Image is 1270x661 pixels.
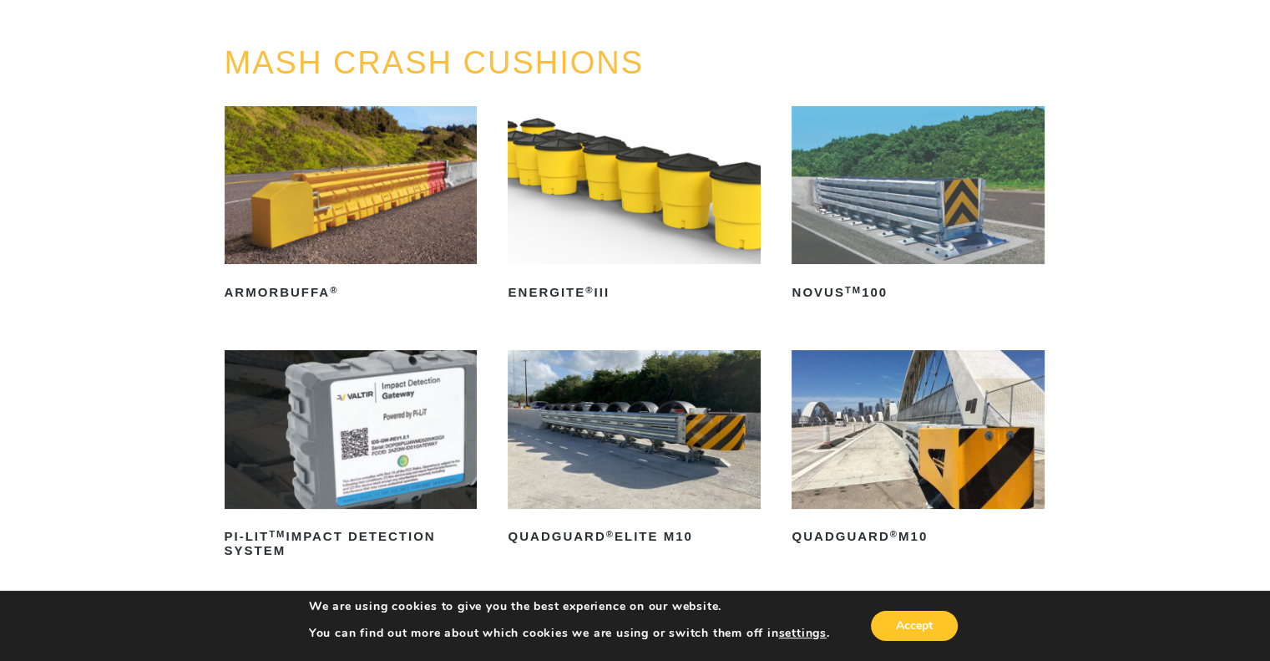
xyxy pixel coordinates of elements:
h2: QuadGuard Elite M10 [508,524,761,551]
sup: ® [606,529,615,539]
a: ArmorBuffa® [225,106,478,306]
h2: QuadGuard M10 [792,524,1045,551]
a: NOVUSTM100 [792,106,1045,306]
a: ENERGITE®III [508,106,761,306]
sup: ® [890,529,898,539]
h2: NOVUS 100 [792,279,1045,306]
sup: TM [845,285,862,295]
a: QuadGuard®Elite M10 [508,350,761,550]
a: PI-LITTMImpact Detection System [225,350,478,563]
sup: ® [585,285,594,295]
a: QuadGuard®M10 [792,350,1045,550]
h2: ArmorBuffa [225,279,478,306]
a: MASH CRASH CUSHIONS [225,45,645,80]
h2: PI-LIT Impact Detection System [225,524,478,564]
h2: ENERGITE III [508,279,761,306]
button: Accept [871,611,958,641]
p: We are using cookies to give you the best experience on our website. [309,599,830,614]
p: You can find out more about which cookies we are using or switch them off in . [309,626,830,641]
sup: TM [269,529,286,539]
sup: ® [330,285,338,295]
button: settings [778,626,826,641]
